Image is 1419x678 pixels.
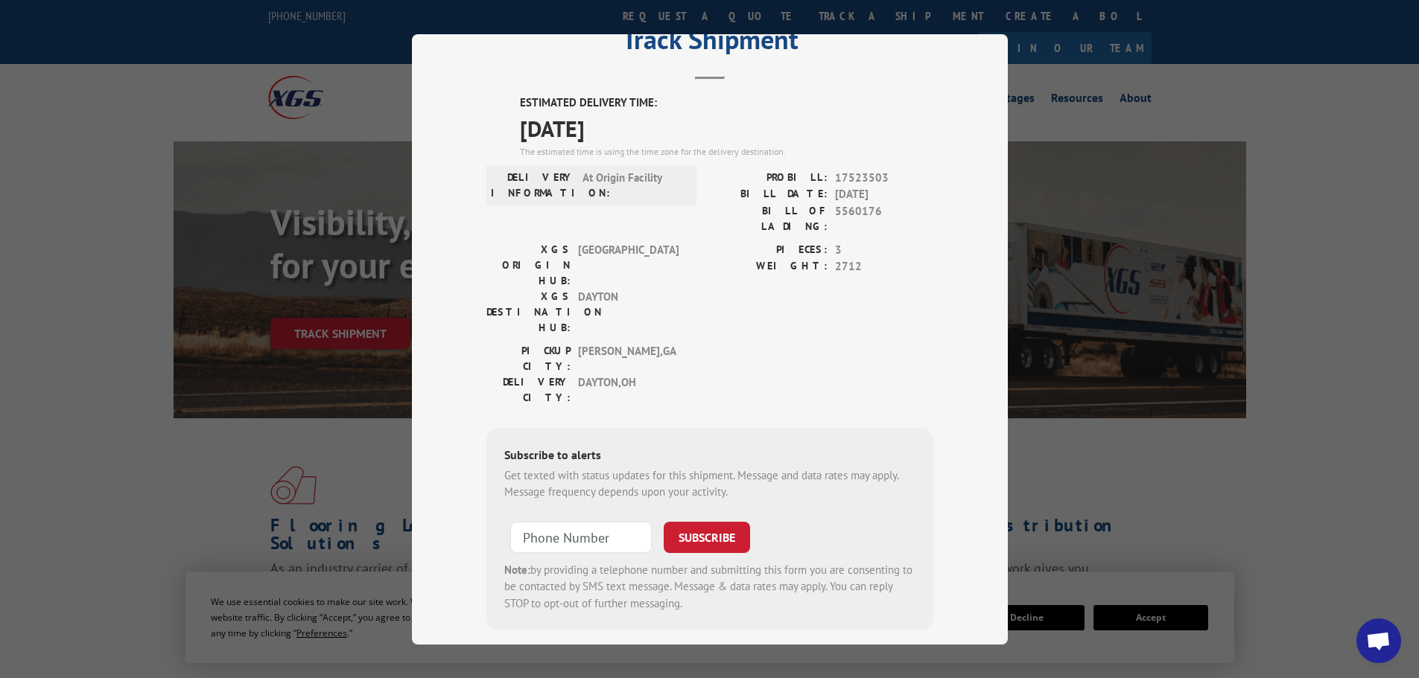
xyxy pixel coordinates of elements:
[578,342,679,374] span: [PERSON_NAME] , GA
[710,202,828,234] label: BILL OF LADING:
[520,111,933,144] span: [DATE]
[520,144,933,158] div: The estimated time is using the time zone for the delivery destination.
[835,258,933,275] span: 2712
[710,241,828,258] label: PIECES:
[835,241,933,258] span: 3
[504,467,915,500] div: Get texted with status updates for this shipment. Message and data rates may apply. Message frequ...
[710,186,828,203] label: BILL DATE:
[504,562,530,576] strong: Note:
[578,288,679,335] span: DAYTON
[504,561,915,612] div: by providing a telephone number and submitting this form you are consenting to be contacted by SM...
[504,445,915,467] div: Subscribe to alerts
[1356,618,1401,663] div: Open chat
[664,521,750,552] button: SUBSCRIBE
[835,169,933,186] span: 17523503
[578,241,679,288] span: [GEOGRAPHIC_DATA]
[486,241,571,288] label: XGS ORIGIN HUB:
[582,169,683,200] span: At Origin Facility
[835,202,933,234] span: 5560176
[710,169,828,186] label: PROBILL:
[491,169,575,200] label: DELIVERY INFORMATION:
[486,374,571,405] label: DELIVERY CITY:
[578,374,679,405] span: DAYTON , OH
[486,288,571,335] label: XGS DESTINATION HUB:
[710,258,828,275] label: WEIGHT:
[835,186,933,203] span: [DATE]
[520,95,933,112] label: ESTIMATED DELIVERY TIME:
[486,342,571,374] label: PICKUP CITY:
[510,521,652,552] input: Phone Number
[486,29,933,57] h2: Track Shipment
